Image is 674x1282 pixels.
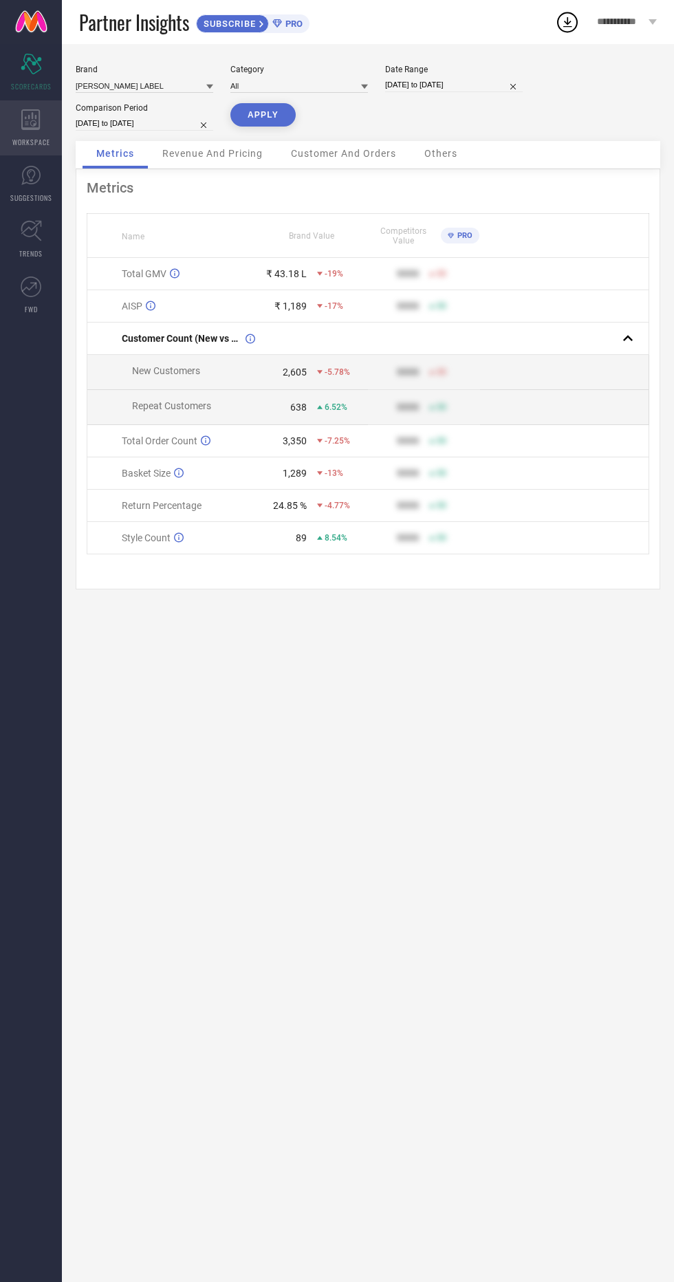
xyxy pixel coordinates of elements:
span: Total GMV [122,268,166,279]
span: 50 [437,501,446,510]
span: PRO [454,231,472,240]
span: 50 [437,533,446,543]
span: Partner Insights [79,8,189,36]
span: 50 [437,468,446,478]
div: 9999 [397,402,419,413]
span: Total Order Count [122,435,197,446]
span: 50 [437,436,446,446]
span: New Customers [132,365,200,376]
input: Select comparison period [76,116,213,131]
div: 9999 [397,268,419,279]
span: 50 [437,301,446,311]
span: Competitors Value [369,226,437,246]
a: SUBSCRIBEPRO [196,11,309,33]
span: SCORECARDS [11,81,52,91]
span: Customer Count (New vs Repeat) [122,333,242,344]
div: 3,350 [283,435,307,446]
div: 9999 [397,500,419,511]
span: Revenue And Pricing [162,148,263,159]
span: PRO [282,19,303,29]
div: 2,605 [283,367,307,378]
span: 6.52% [325,402,347,412]
span: Brand Value [289,231,334,241]
div: ₹ 1,189 [274,301,307,312]
div: ₹ 43.18 L [266,268,307,279]
span: -5.78% [325,367,350,377]
div: 89 [296,532,307,543]
span: SUBSCRIBE [197,19,259,29]
span: -19% [325,269,343,279]
div: 9999 [397,468,419,479]
span: Return Percentage [122,500,202,511]
div: 9999 [397,301,419,312]
span: -4.77% [325,501,350,510]
span: FWD [25,304,38,314]
div: Brand [76,65,213,74]
span: TRENDS [19,248,43,259]
span: Style Count [122,532,171,543]
div: 638 [290,402,307,413]
span: -17% [325,301,343,311]
span: Repeat Customers [132,400,211,411]
span: Metrics [96,148,134,159]
span: 50 [437,269,446,279]
span: Customer And Orders [291,148,396,159]
button: APPLY [230,103,296,127]
span: Name [122,232,144,241]
div: Metrics [87,180,649,196]
div: 24.85 % [273,500,307,511]
span: 50 [437,402,446,412]
div: Date Range [385,65,523,74]
span: AISP [122,301,142,312]
span: 50 [437,367,446,377]
span: SUGGESTIONS [10,193,52,203]
input: Select date range [385,78,523,92]
div: 9999 [397,367,419,378]
div: 9999 [397,435,419,446]
span: -7.25% [325,436,350,446]
div: Category [230,65,368,74]
span: 8.54% [325,533,347,543]
span: Others [424,148,457,159]
span: -13% [325,468,343,478]
div: Comparison Period [76,103,213,113]
div: 9999 [397,532,419,543]
span: Basket Size [122,468,171,479]
span: WORKSPACE [12,137,50,147]
div: Open download list [555,10,580,34]
div: 1,289 [283,468,307,479]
